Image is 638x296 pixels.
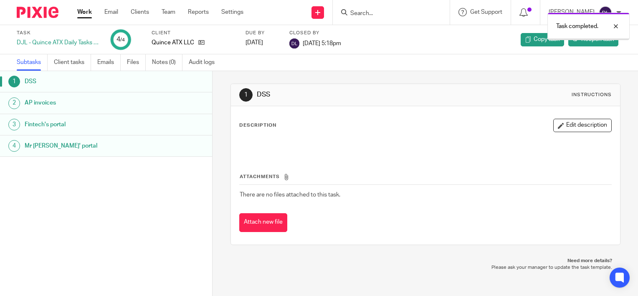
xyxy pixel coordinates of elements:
a: Settings [221,8,243,16]
button: Edit description [553,119,612,132]
h1: Mr [PERSON_NAME]' portal [25,140,144,152]
a: Files [127,54,146,71]
div: Instructions [572,92,612,98]
a: Work [77,8,92,16]
h1: Fintech's portal [25,118,144,131]
h1: DSS [257,90,443,99]
h1: DSS [25,75,144,88]
a: Notes (0) [152,54,182,71]
h1: AP invoices [25,97,144,109]
div: DJL - Quince ATX Daily Tasks - [DATE] [17,38,100,47]
label: Client [152,30,235,36]
a: Subtasks [17,54,48,71]
div: 3 [8,119,20,130]
a: Emails [97,54,121,71]
img: Pixie [17,7,58,18]
p: Need more details? [239,258,612,264]
p: Task completed. [556,22,598,31]
div: 1 [8,76,20,87]
a: Team [162,8,175,16]
div: 4 [116,35,125,44]
img: svg%3E [289,38,299,48]
p: Quince ATX LLC [152,38,194,47]
small: /4 [120,38,125,42]
a: Reports [188,8,209,16]
div: 4 [8,140,20,152]
a: Clients [131,8,149,16]
a: Client tasks [54,54,91,71]
label: Due by [246,30,279,36]
img: svg%3E [599,6,612,19]
button: Attach new file [239,213,287,232]
a: Audit logs [189,54,221,71]
p: Please ask your manager to update the task template. [239,264,612,271]
div: 1 [239,88,253,102]
label: Closed by [289,30,341,36]
div: 2 [8,97,20,109]
span: There are no files attached to this task. [240,192,340,198]
div: [DATE] [246,38,279,47]
span: [DATE] 5:18pm [303,40,341,46]
label: Task [17,30,100,36]
p: Description [239,122,276,129]
span: Attachments [240,174,280,179]
a: Email [104,8,118,16]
